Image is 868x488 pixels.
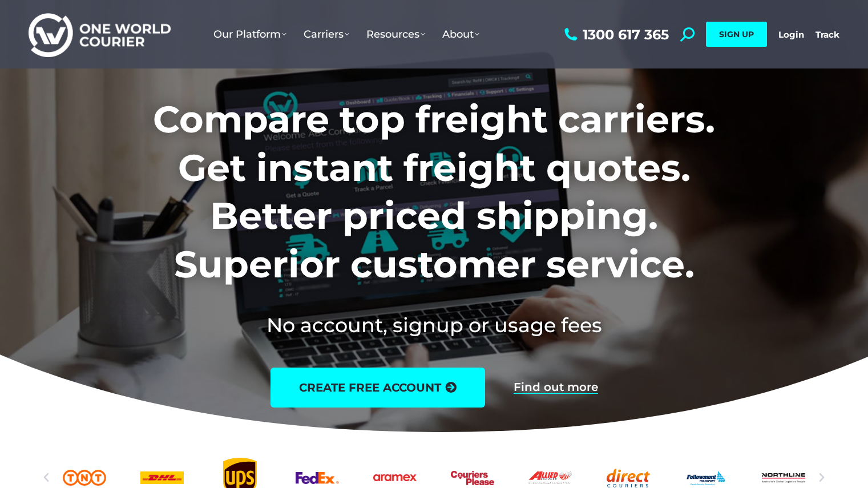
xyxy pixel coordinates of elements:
a: Track [815,29,839,40]
span: About [442,28,479,41]
span: Resources [366,28,425,41]
a: create free account [271,368,485,408]
span: Carriers [304,28,349,41]
span: SIGN UP [719,29,754,39]
a: Login [778,29,804,40]
img: One World Courier [29,11,171,58]
h1: Compare top freight carriers. Get instant freight quotes. Better priced shipping. Superior custom... [78,95,790,288]
a: Find out more [514,381,598,394]
h2: No account, signup or usage fees [78,311,790,339]
a: 1300 617 365 [562,27,669,42]
a: Carriers [295,17,358,52]
a: SIGN UP [706,22,767,47]
a: Resources [358,17,434,52]
a: About [434,17,488,52]
a: Our Platform [205,17,295,52]
span: Our Platform [213,28,286,41]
